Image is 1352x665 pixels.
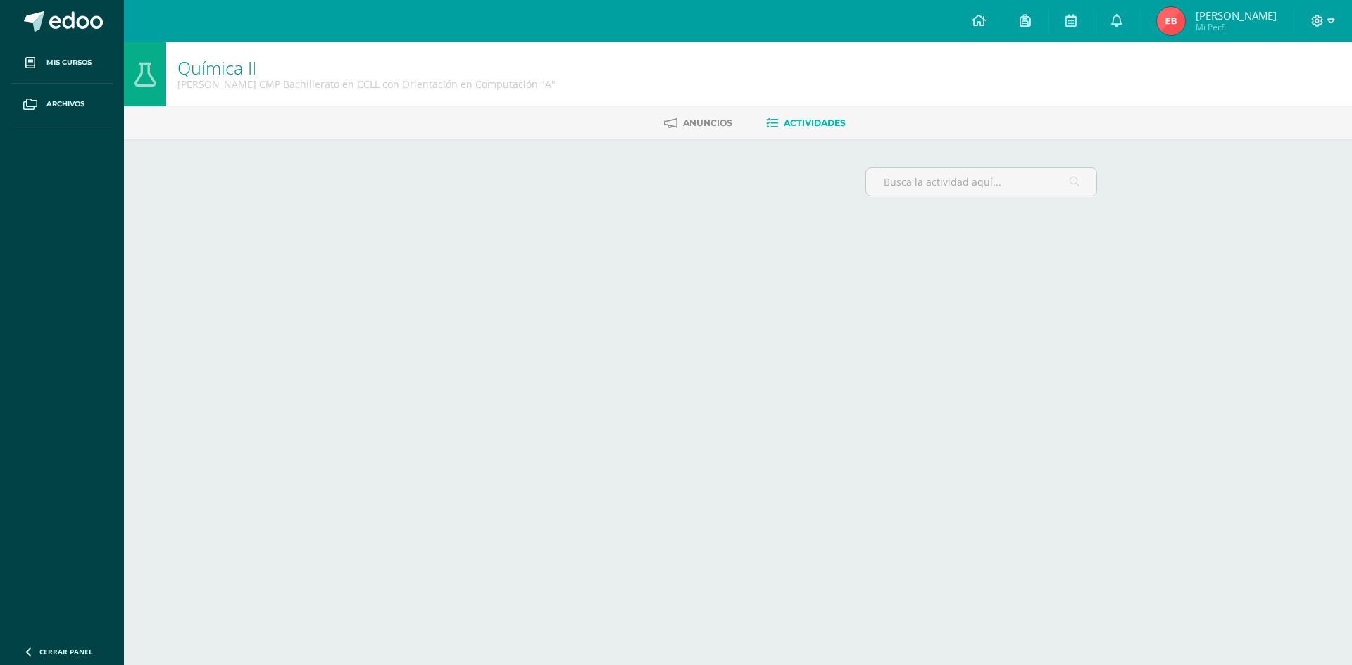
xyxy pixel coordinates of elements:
span: Actividades [784,118,846,128]
a: Anuncios [664,112,732,134]
img: 71711bd8aa2cf53c91d992f3c93e6204.png [1157,7,1185,35]
div: Quinto Bachillerato CMP Bachillerato en CCLL con Orientación en Computación 'A' [177,77,556,91]
a: Actividades [766,112,846,134]
span: Archivos [46,99,84,110]
span: Cerrar panel [39,647,93,657]
a: Archivos [11,84,113,125]
h1: Química II [177,58,556,77]
span: Mis cursos [46,57,92,68]
a: Mis cursos [11,42,113,84]
span: [PERSON_NAME] [1196,8,1277,23]
span: Mi Perfil [1196,21,1277,33]
span: Anuncios [683,118,732,128]
a: Química II [177,56,256,80]
input: Busca la actividad aquí... [866,168,1096,196]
